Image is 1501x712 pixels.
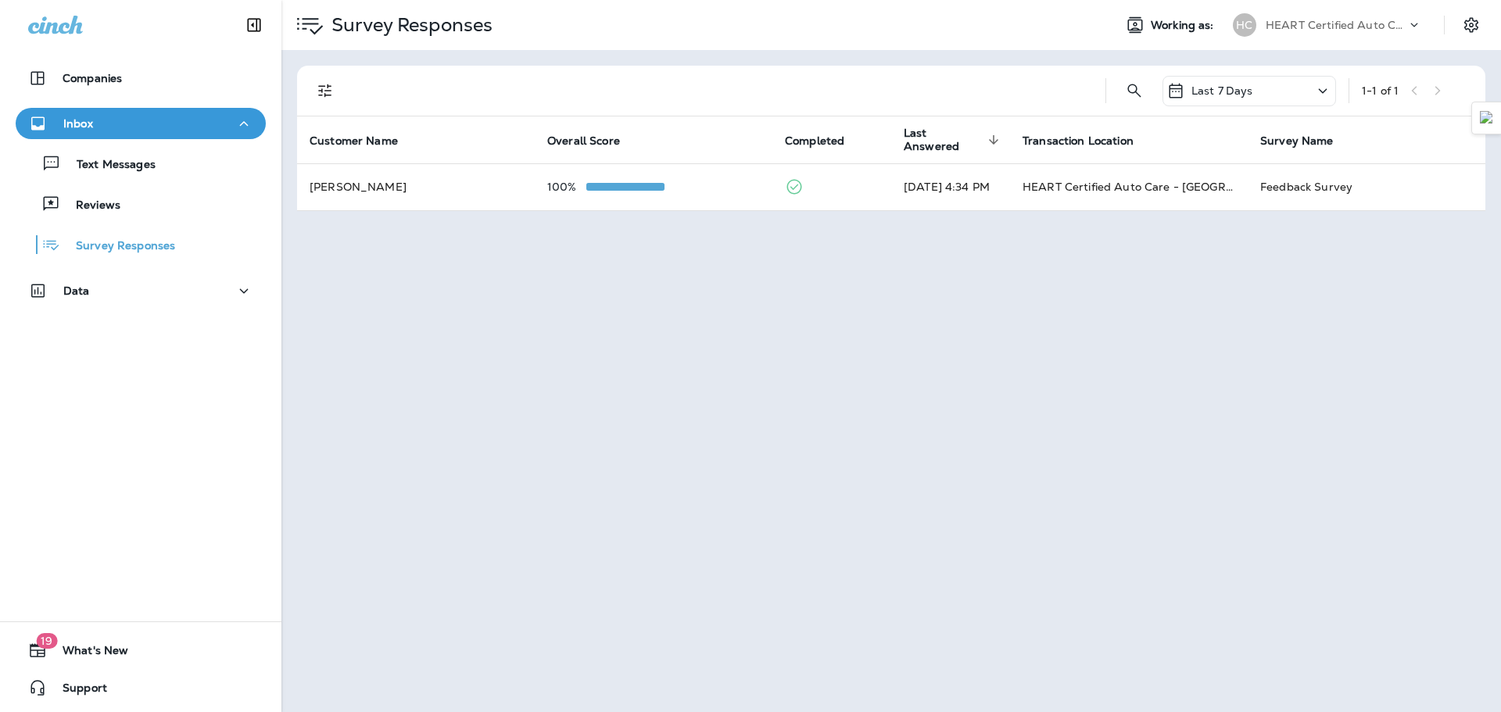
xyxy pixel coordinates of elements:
[1480,111,1494,125] img: Detect Auto
[297,163,535,210] td: [PERSON_NAME]
[1023,134,1134,148] span: Transaction Location
[60,239,175,254] p: Survey Responses
[1151,19,1217,32] span: Working as:
[891,163,1010,210] td: [DATE] 4:34 PM
[1248,163,1485,210] td: Feedback Survey
[310,134,418,148] span: Customer Name
[310,75,341,106] button: Filters
[1233,13,1256,37] div: HC
[16,147,266,180] button: Text Messages
[16,672,266,703] button: Support
[1191,84,1253,97] p: Last 7 Days
[785,134,865,148] span: Completed
[1260,134,1334,148] span: Survey Name
[1260,134,1354,148] span: Survey Name
[232,9,276,41] button: Collapse Sidebar
[547,134,620,148] span: Overall Score
[47,644,128,663] span: What's New
[61,158,156,173] p: Text Messages
[63,72,122,84] p: Companies
[1266,19,1406,31] p: HEART Certified Auto Care
[60,199,120,213] p: Reviews
[1010,163,1248,210] td: HEART Certified Auto Care - [GEOGRAPHIC_DATA]
[63,284,90,297] p: Data
[16,108,266,139] button: Inbox
[16,275,266,306] button: Data
[1023,134,1154,148] span: Transaction Location
[1457,11,1485,39] button: Settings
[36,633,57,649] span: 19
[16,635,266,666] button: 19What's New
[325,13,493,37] p: Survey Responses
[547,134,640,148] span: Overall Score
[16,188,266,220] button: Reviews
[904,127,983,153] span: Last Answered
[904,127,1004,153] span: Last Answered
[16,63,266,94] button: Companies
[1119,75,1150,106] button: Search Survey Responses
[16,228,266,261] button: Survey Responses
[63,117,93,130] p: Inbox
[310,134,398,148] span: Customer Name
[785,134,844,148] span: Completed
[547,181,586,193] p: 100%
[1362,84,1399,97] div: 1 - 1 of 1
[47,682,107,700] span: Support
